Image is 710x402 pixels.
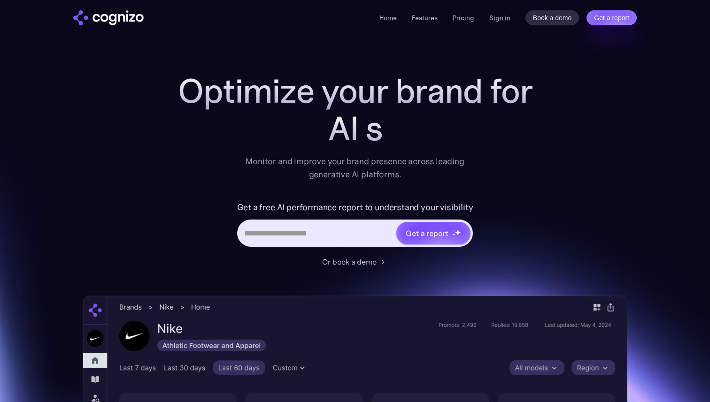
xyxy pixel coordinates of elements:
img: star [455,229,461,235]
label: Get a free AI performance report to understand your visibility [237,200,473,215]
img: cognizo logo [73,10,144,25]
a: Get a report [587,10,637,25]
a: Pricing [453,14,474,22]
div: AI s [167,110,543,147]
img: star [452,233,455,236]
a: Get a reportstarstarstar [395,221,471,245]
form: Hero URL Input Form [237,200,473,251]
a: Home [379,14,397,22]
div: Monitor and improve your brand presence across leading generative AI platforms. [239,155,471,181]
img: star [452,230,454,231]
div: Or book a demo [322,256,377,267]
a: Or book a demo [322,256,388,267]
a: Sign in [489,12,510,23]
a: Features [412,14,438,22]
a: home [73,10,144,25]
div: Get a report [406,228,448,239]
h1: Optimize your brand for [167,72,543,110]
a: Book a demo [525,10,579,25]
